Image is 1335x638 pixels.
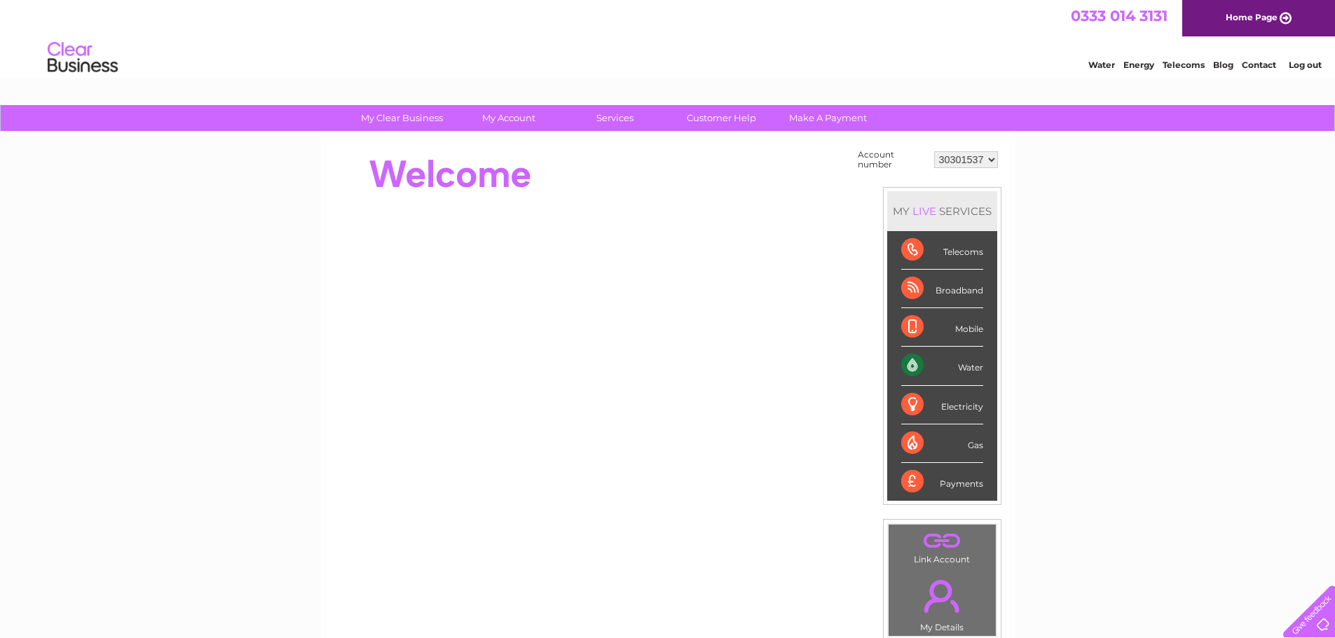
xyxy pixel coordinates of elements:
div: Clear Business is a trading name of Verastar Limited (registered in [GEOGRAPHIC_DATA] No. 3667643... [337,8,999,68]
div: Gas [901,424,983,463]
a: . [892,528,992,553]
div: Electricity [901,386,983,424]
div: Mobile [901,308,983,347]
a: Log out [1289,60,1322,70]
a: . [892,571,992,620]
a: Customer Help [664,105,779,131]
a: My Clear Business [344,105,460,131]
img: logo.png [47,36,118,79]
a: My Account [451,105,566,131]
td: Link Account [888,524,997,568]
a: Contact [1242,60,1276,70]
div: Payments [901,463,983,501]
a: Energy [1123,60,1154,70]
td: My Details [888,568,997,637]
div: Water [901,347,983,385]
a: Blog [1213,60,1233,70]
a: Water [1088,60,1115,70]
a: Make A Payment [770,105,886,131]
a: Telecoms [1163,60,1205,70]
td: Account number [854,146,931,173]
div: LIVE [910,204,939,218]
a: Services [557,105,673,131]
div: Telecoms [901,231,983,270]
a: 0333 014 3131 [1071,7,1168,25]
div: Broadband [901,270,983,308]
div: MY SERVICES [887,191,997,231]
